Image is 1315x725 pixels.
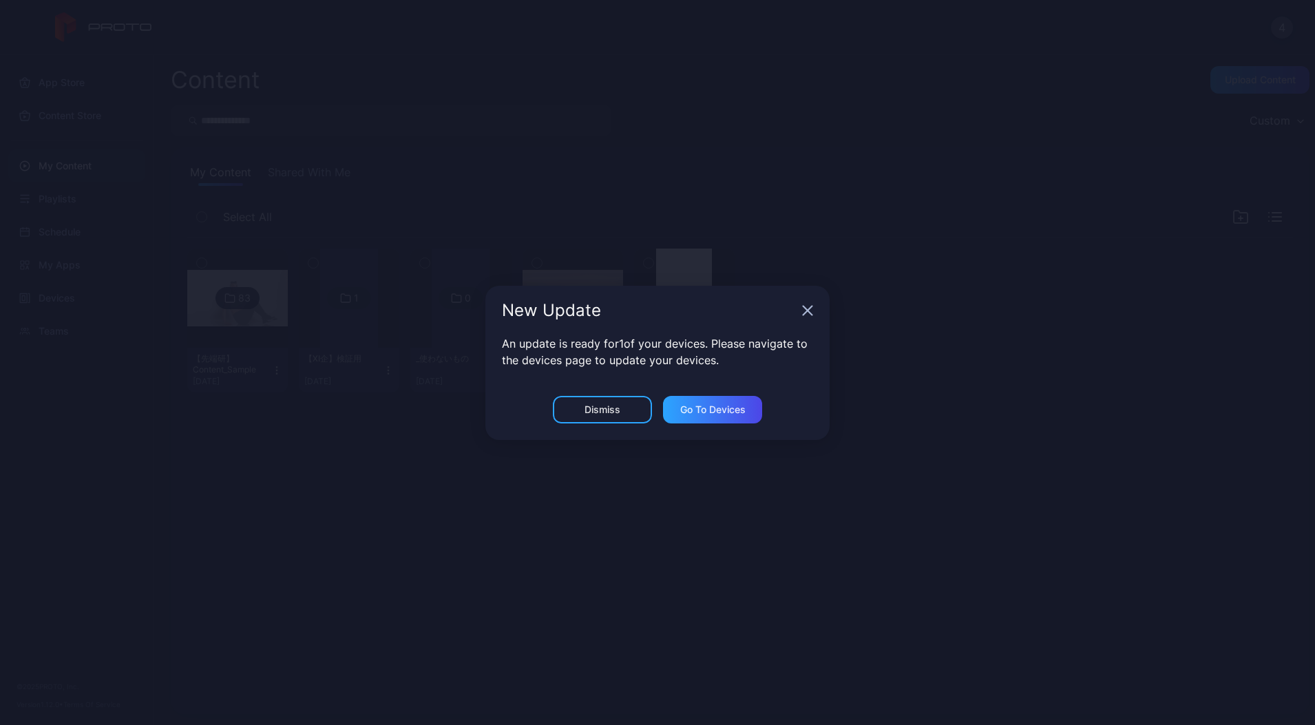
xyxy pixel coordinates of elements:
[502,335,813,368] p: An update is ready for 1 of your devices. Please navigate to the devices page to update your devi...
[680,404,746,415] div: Go to devices
[663,396,762,423] button: Go to devices
[585,404,620,415] div: Dismiss
[553,396,652,423] button: Dismiss
[502,302,797,319] div: New Update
